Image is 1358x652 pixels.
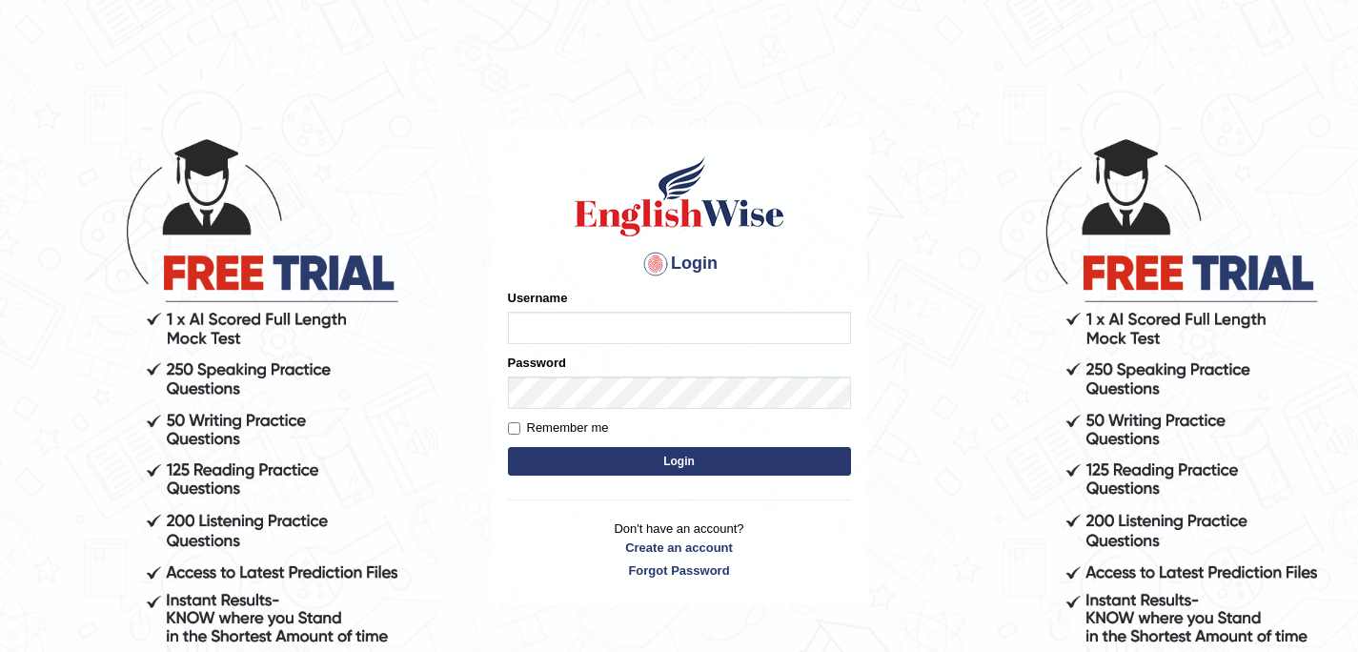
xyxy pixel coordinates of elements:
h4: Login [508,249,851,279]
p: Don't have an account? [508,520,851,579]
img: Logo of English Wise sign in for intelligent practice with AI [571,153,788,239]
button: Login [508,447,851,476]
label: Username [508,289,568,307]
a: Create an account [508,539,851,557]
a: Forgot Password [508,561,851,580]
label: Password [508,354,566,372]
input: Remember me [508,422,520,435]
label: Remember me [508,418,609,438]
